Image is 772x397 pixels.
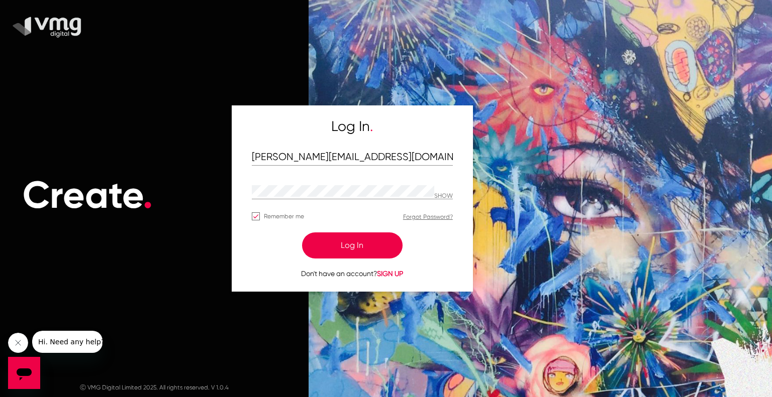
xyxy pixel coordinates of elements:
iframe: Button to launch messaging window [8,357,40,389]
span: Hi. Need any help? [6,7,72,15]
span: Remember me [264,210,304,222]
iframe: Message from company [32,331,103,353]
a: Forgot Password? [403,213,453,220]
p: Don't have an account? [252,269,453,279]
span: . [143,172,153,218]
h5: Log In [252,118,453,135]
iframe: Close message [8,333,28,353]
span: . [370,118,373,135]
button: Log In [302,232,403,258]
p: Hide password [434,193,453,200]
span: SIGN UP [377,270,403,278]
input: Email Address [252,152,453,163]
